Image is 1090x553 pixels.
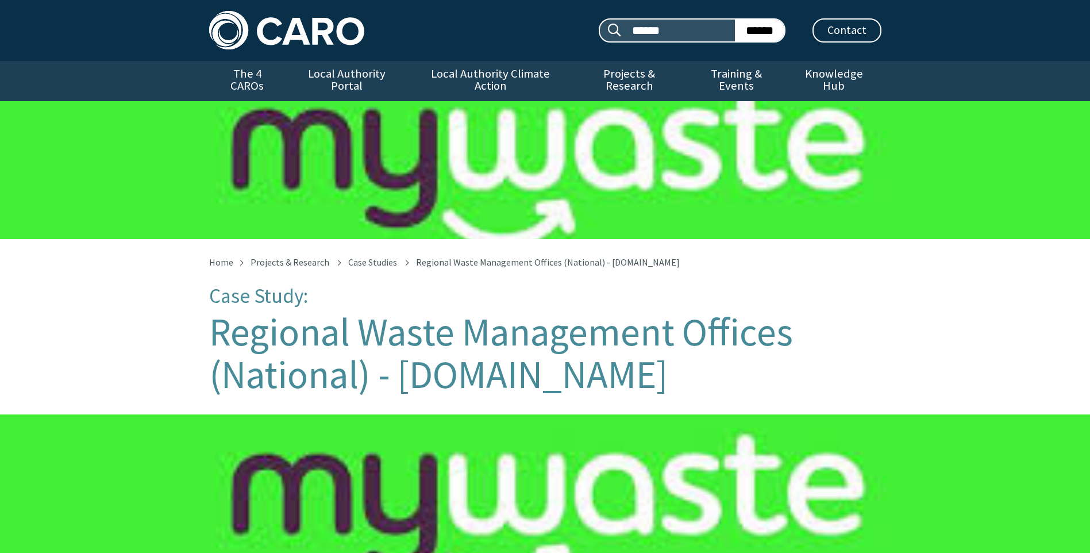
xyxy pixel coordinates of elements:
a: Local Authority Portal [286,61,409,101]
p: Case Study: [209,285,881,308]
a: Local Authority Climate Action [409,61,572,101]
a: Knowledge Hub [787,61,881,101]
a: Projects & Research [572,61,686,101]
img: Caro logo [209,11,364,49]
a: The 4 CAROs [209,61,286,101]
a: Training & Events [686,61,787,101]
a: Case Studies [348,256,397,268]
span: Regional Waste Management Offices (National) - [DOMAIN_NAME] [416,256,680,268]
h1: Regional Waste Management Offices (National) - [DOMAIN_NAME] [209,311,881,396]
a: Projects & Research [251,256,329,268]
a: Home [209,256,233,268]
a: Contact [812,18,881,43]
